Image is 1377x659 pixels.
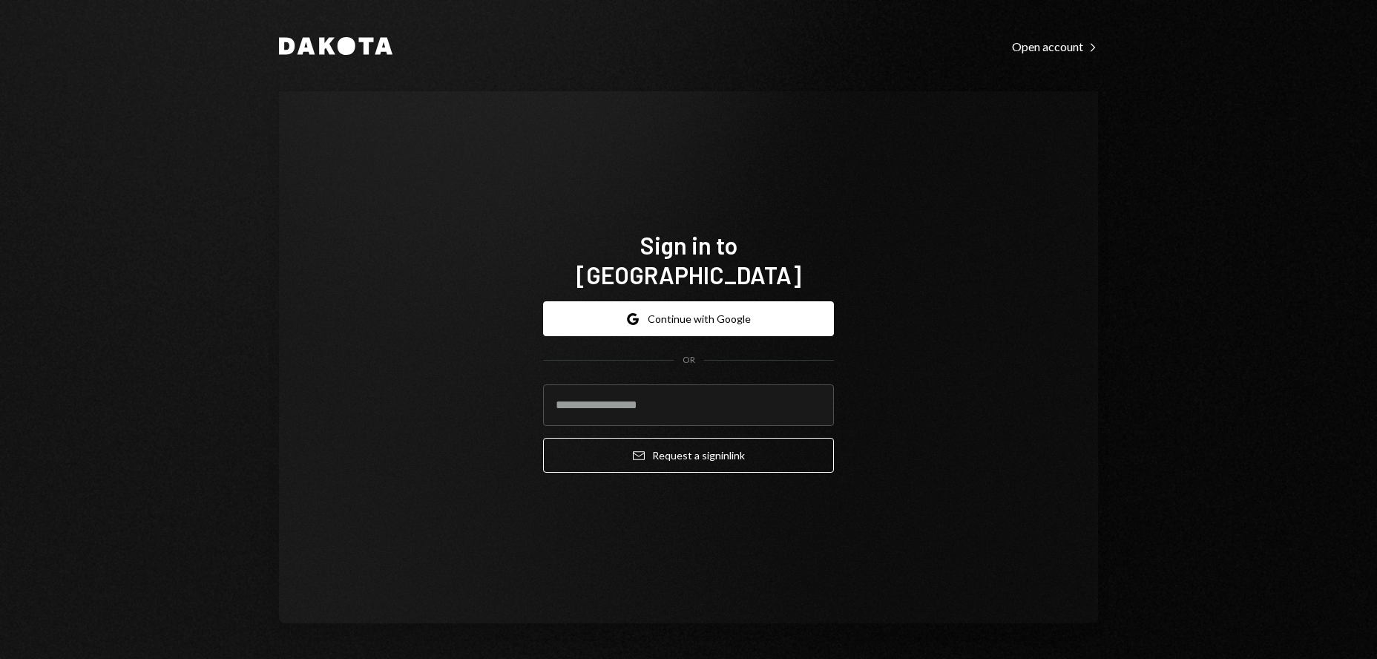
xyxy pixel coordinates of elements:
div: OR [683,354,695,367]
a: Open account [1012,38,1098,54]
div: Open account [1012,39,1098,54]
h1: Sign in to [GEOGRAPHIC_DATA] [543,230,834,289]
button: Request a signinlink [543,438,834,473]
button: Continue with Google [543,301,834,336]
